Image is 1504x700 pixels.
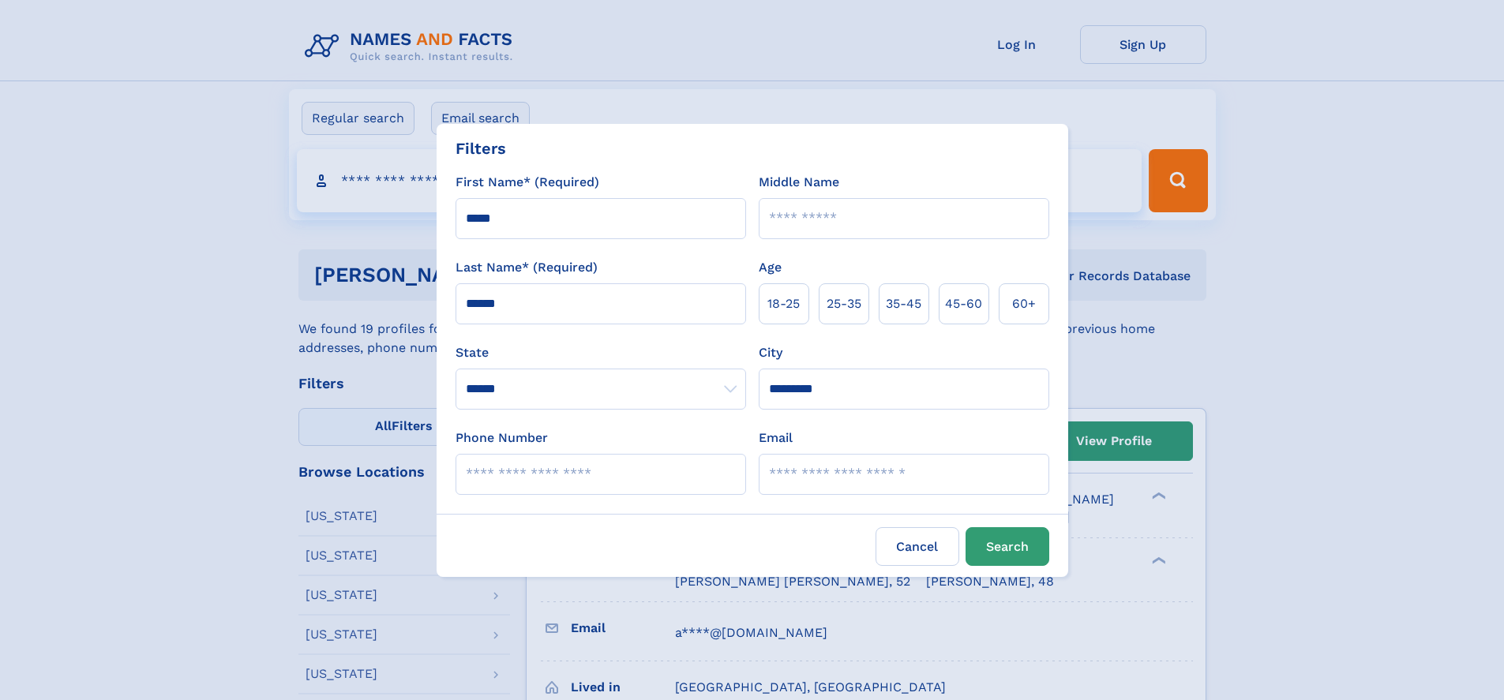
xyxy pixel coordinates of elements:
label: Age [759,258,782,277]
label: City [759,343,782,362]
span: 25‑35 [827,294,861,313]
span: 45‑60 [945,294,982,313]
span: 35‑45 [886,294,921,313]
span: 18‑25 [767,294,800,313]
label: Middle Name [759,173,839,192]
label: Phone Number [456,429,548,447]
label: Email [759,429,793,447]
div: Filters [456,137,506,160]
label: Last Name* (Required) [456,258,598,277]
label: First Name* (Required) [456,173,599,192]
span: 60+ [1012,294,1036,313]
label: Cancel [876,527,959,566]
label: State [456,343,746,362]
button: Search [966,527,1049,566]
